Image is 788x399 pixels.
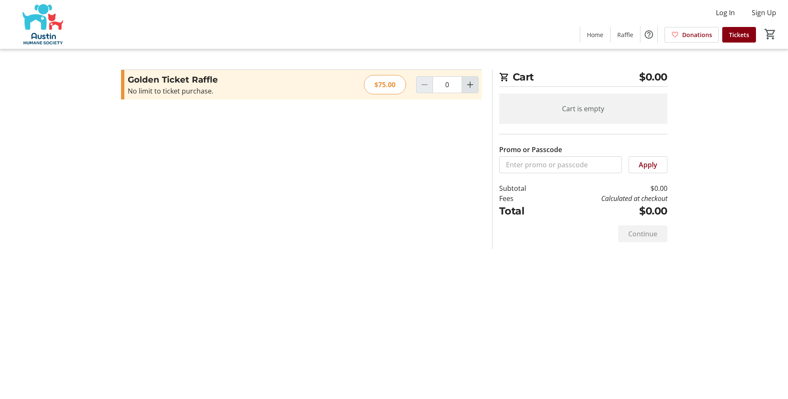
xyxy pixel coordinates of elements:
button: Cart [763,27,778,42]
td: Fees [499,193,548,204]
span: Donations [682,30,712,39]
span: $0.00 [639,70,667,85]
td: $0.00 [548,204,667,219]
input: Enter promo or passcode [499,156,622,173]
td: Total [499,204,548,219]
div: Cart is empty [499,94,667,124]
span: Apply [639,160,657,170]
button: Apply [629,156,667,173]
button: Log In [709,6,742,19]
span: Home [587,30,603,39]
td: Subtotal [499,183,548,193]
button: Sign Up [745,6,783,19]
span: Raffle [617,30,633,39]
input: Golden Ticket Raffle Quantity [433,76,462,93]
img: Austin Humane Society's Logo [5,3,80,46]
span: Sign Up [752,8,776,18]
button: Help [640,26,657,43]
a: Raffle [610,27,640,43]
div: No limit to ticket purchase. [128,86,312,96]
span: Tickets [729,30,749,39]
h2: Cart [499,70,667,87]
div: $75.00 [364,75,406,94]
a: Donations [664,27,719,43]
td: $0.00 [548,183,667,193]
label: Promo or Passcode [499,145,562,155]
span: Log In [716,8,735,18]
td: Calculated at checkout [548,193,667,204]
h3: Golden Ticket Raffle [128,73,312,86]
a: Tickets [722,27,756,43]
a: Home [580,27,610,43]
button: Increment by one [462,77,478,93]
